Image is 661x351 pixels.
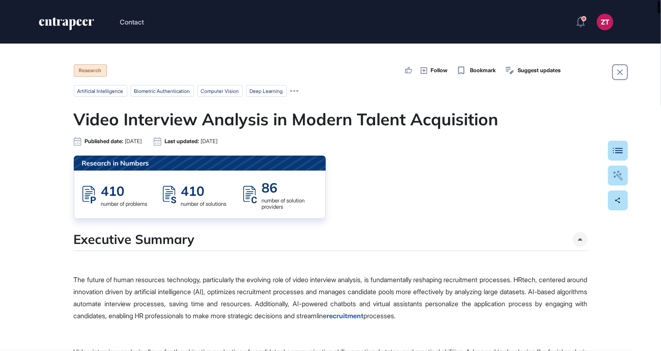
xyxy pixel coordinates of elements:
span: Bookmark [470,66,496,75]
button: Follow [421,66,448,75]
div: number of solutions [181,201,227,207]
li: artificial intelligence [74,85,127,97]
a: recruitment [327,312,364,320]
p: The future of human resources technology, particularly the evolving role of video interview analy... [74,274,588,322]
span: [DATE] [201,138,218,144]
div: number of solution providers [262,197,317,210]
span: Suggest updates [518,66,561,75]
h1: Video Interview Analysis in Modern Talent Acquisition [74,109,588,129]
div: 410 [181,183,227,199]
button: Contact [120,17,144,27]
button: Suggest updates [504,65,561,76]
button: ZT [597,14,613,30]
div: 410 [101,183,148,199]
li: deep learning [246,85,287,97]
li: biometric authentication [131,85,194,97]
button: Bookmark [456,65,496,76]
div: Research in Numbers [74,156,326,171]
div: Research [74,64,107,77]
div: Published date: [85,138,142,144]
div: Last updated: [165,138,218,144]
h4: Executive Summary [74,232,195,247]
span: Follow [431,66,448,75]
li: computer vision [197,85,243,97]
a: entrapeer-logo [38,17,95,33]
div: 86 [262,179,317,196]
div: number of problems [101,201,148,207]
span: [DATE] [125,138,142,144]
